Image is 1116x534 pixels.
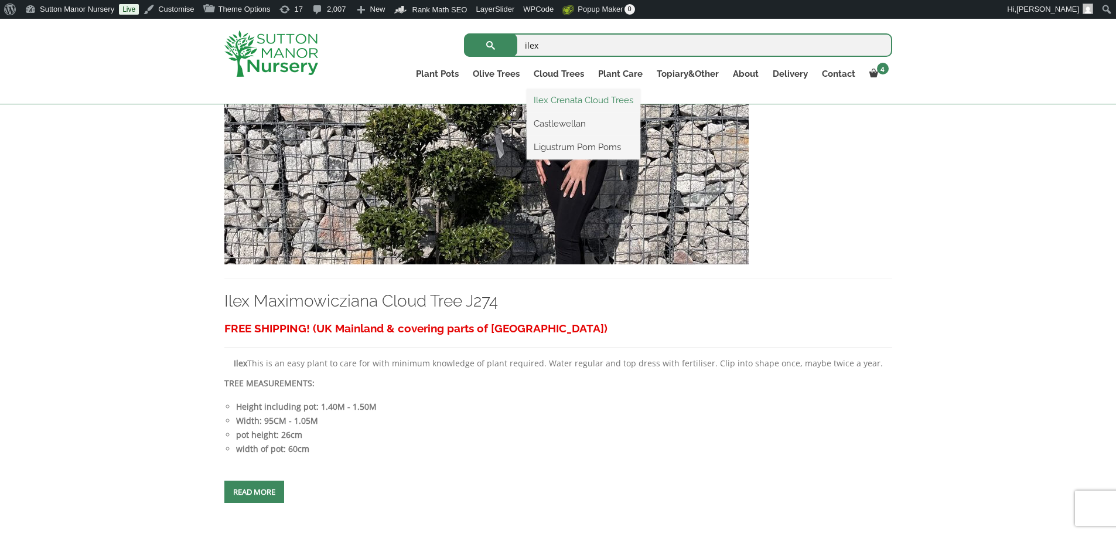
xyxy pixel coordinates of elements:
a: Olive Trees [466,66,527,82]
a: Ilex Crenata Cloud Trees [527,91,640,109]
a: Delivery [766,66,815,82]
a: 4 [862,66,892,82]
span: Rank Math SEO [412,5,467,14]
a: About [726,66,766,82]
img: logo [224,30,318,77]
a: Plant Care [591,66,650,82]
a: Ilex Maximowicziana Cloud Tree J274 [224,291,498,311]
a: Cloud Trees [527,66,591,82]
strong: Height including pot: 1.40M - 1.50M [236,401,377,412]
h3: FREE SHIPPING! (UK Mainland & covering parts of [GEOGRAPHIC_DATA]) [224,318,892,339]
a: Ilex Maximowicziana Cloud Tree J274 [224,132,749,143]
strong: Width: 95CM - 1.05M [236,415,318,426]
p: This is an easy plant to care for with minimum knowledge of plant required. Water regular and top... [224,356,892,370]
a: Live [119,4,139,15]
a: Ligustrum Pom Poms [527,138,640,156]
input: Search... [464,33,892,57]
b: Ilex [234,358,247,369]
img: Ilex Maximowicziana Cloud Tree J274 - IMG 5025 1 [224,12,749,264]
a: Read more [224,481,284,503]
span: [PERSON_NAME] [1016,5,1079,13]
a: Castlewellan [527,115,640,132]
a: Topiary&Other [650,66,726,82]
span: 0 [624,4,635,15]
span: 4 [877,63,889,74]
strong: width of pot: 60cm [236,443,309,454]
a: Contact [815,66,862,82]
strong: pot height: 26cm [236,429,302,440]
strong: TREE MEASUREMENTS: [224,377,315,389]
a: Plant Pots [409,66,466,82]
